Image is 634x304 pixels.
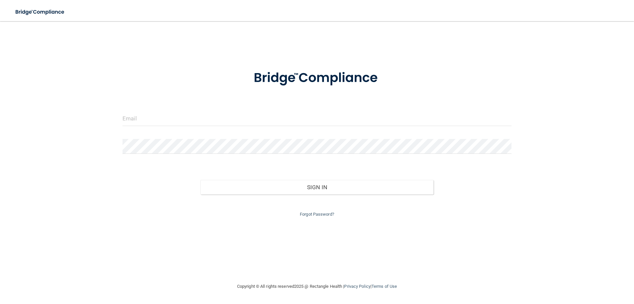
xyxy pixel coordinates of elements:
[200,180,434,195] button: Sign In
[300,212,334,217] a: Forgot Password?
[123,111,511,126] input: Email
[371,284,397,289] a: Terms of Use
[10,5,71,19] img: bridge_compliance_login_screen.278c3ca4.svg
[344,284,370,289] a: Privacy Policy
[196,276,438,297] div: Copyright © All rights reserved 2025 @ Rectangle Health | |
[240,61,394,95] img: bridge_compliance_login_screen.278c3ca4.svg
